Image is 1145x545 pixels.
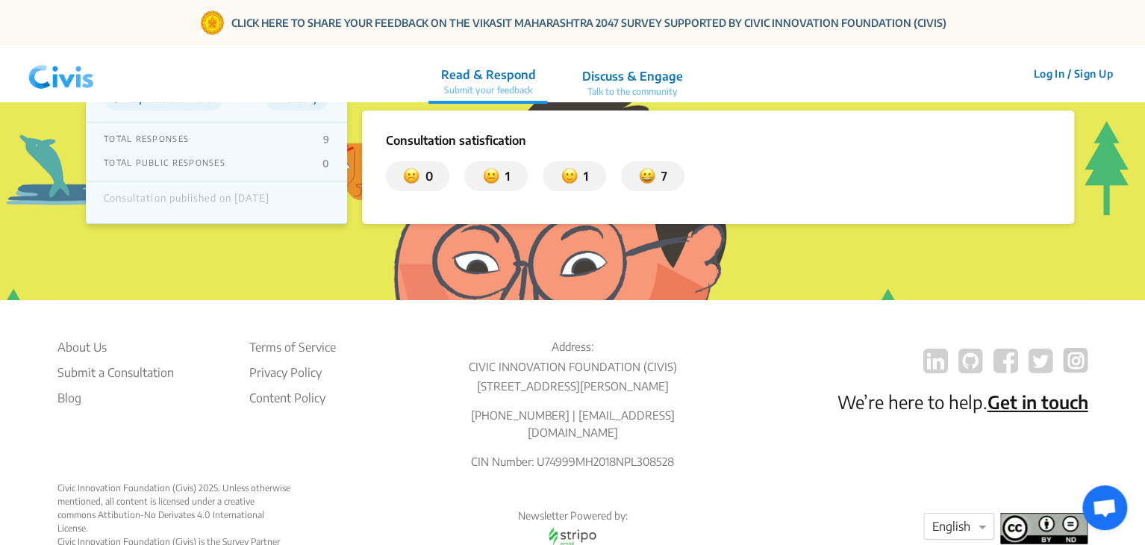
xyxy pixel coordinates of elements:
p: [STREET_ADDRESS][PERSON_NAME] [434,378,712,395]
p: 7 [655,167,667,185]
p: Talk to the community [581,85,682,99]
img: navlogo.png [22,52,100,96]
p: TOTAL PUBLIC RESPONSES [104,158,225,169]
img: somewhat_dissatisfied.svg [483,167,499,185]
li: About Us [57,338,174,356]
p: Address: [434,338,712,355]
li: Privacy Policy [249,364,335,381]
p: Read & Respond [440,66,535,84]
li: Submit a Consultation [57,364,174,381]
li: Content Policy [249,389,335,407]
p: We’re here to help. [837,388,1088,415]
p: CIN Number: U74999MH2018NPL308528 [434,453,712,470]
img: somewhat_satisfied.svg [561,167,578,185]
p: 1 [499,167,510,185]
img: Gom Logo [199,10,225,36]
img: footer logo [1000,513,1088,544]
li: Terms of Service [249,338,335,356]
div: Civic Innovation Foundation (Civis) 2025. Unless otherwise mentioned, all content is licensed und... [57,482,293,535]
a: Blog [57,389,174,407]
p: 9 [323,134,329,146]
a: Get in touch [987,390,1088,413]
p: 0 [322,158,329,169]
p: [PHONE_NUMBER] | [EMAIL_ADDRESS][DOMAIN_NAME] [434,407,712,440]
p: Submit your feedback [440,84,535,97]
p: 1 [578,167,588,185]
button: Log In / Sign Up [1023,62,1123,85]
p: Discuss & Engage [581,67,682,85]
img: satisfied.svg [639,167,655,185]
div: Consultation published on [DATE] [104,193,269,212]
a: Open chat [1082,485,1127,530]
p: 0 [419,167,433,185]
p: TOTAL RESPONSES [104,134,189,146]
p: Consultation satisfication [386,131,1050,149]
a: CLICK HERE TO SHARE YOUR FEEDBACK ON THE VIKASIT MAHARASHTRA 2047 SURVEY SUPPORTED BY CIVIC INNOV... [231,15,946,31]
p: CIVIC INNOVATION FOUNDATION (CIVIS) [434,358,712,376]
img: dissatisfied.svg [403,167,419,185]
p: Newsletter Powered by: [434,508,712,523]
